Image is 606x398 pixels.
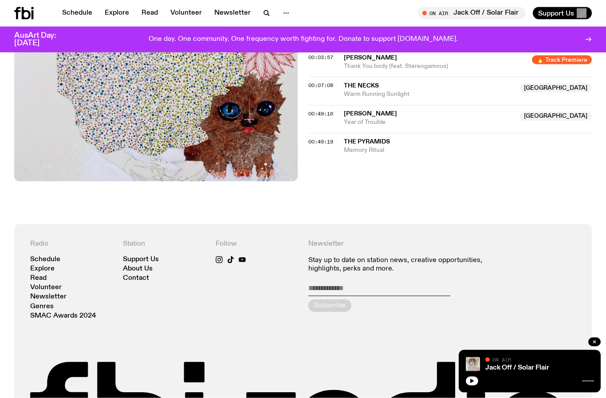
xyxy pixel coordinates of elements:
h4: Station [123,240,205,249]
img: a dotty lady cuddling her cat amongst flowers [466,357,480,371]
span: Memory Ritual [344,147,592,155]
a: Jack Off / Solar Flair [485,364,549,371]
a: Schedule [30,256,60,263]
button: Subscribe [308,300,351,312]
span: 00:03:57 [308,54,333,61]
button: Support Us [533,7,592,20]
span: The Pyramids [344,139,390,145]
a: Read [136,7,163,20]
span: 00:49:19 [308,139,333,146]
span: Year of Trouble [344,119,514,127]
a: SMAC Awards 2024 [30,313,96,319]
a: Contact [123,275,149,282]
a: Read [30,275,47,282]
a: Explore [99,7,134,20]
a: Newsletter [209,7,256,20]
a: Volunteer [165,7,207,20]
a: Schedule [57,7,98,20]
h4: Follow [216,240,298,249]
h4: Newsletter [308,240,483,249]
span: [GEOGRAPHIC_DATA] [519,112,592,121]
span: Thank You body (feat. Stereogamous) [344,63,527,71]
span: [PERSON_NAME] [344,55,397,61]
a: Explore [30,266,55,272]
a: About Us [123,266,153,272]
span: On Air [492,357,511,362]
p: Stay up to date on station news, creative opportunities, highlights, perks and more. [308,256,483,273]
button: On AirJack Off / Solar Flair [418,7,526,20]
span: Warm Running Sunlight [344,91,514,99]
a: Support Us [123,256,159,263]
h3: AusArt Day: [DATE] [14,32,71,47]
span: The Necks [344,83,379,89]
span: [PERSON_NAME] [344,111,397,117]
span: 🔥 Track Premiere [532,56,592,64]
a: Volunteer [30,284,62,291]
span: 00:07:08 [308,82,333,89]
a: Genres [30,303,54,310]
h4: Radio [30,240,112,249]
span: 00:49:16 [308,111,333,118]
p: One day. One community. One frequency worth fighting for. Donate to support [DOMAIN_NAME]. [149,36,458,44]
span: [GEOGRAPHIC_DATA] [519,84,592,92]
span: Support Us [538,9,574,17]
a: Newsletter [30,294,67,300]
